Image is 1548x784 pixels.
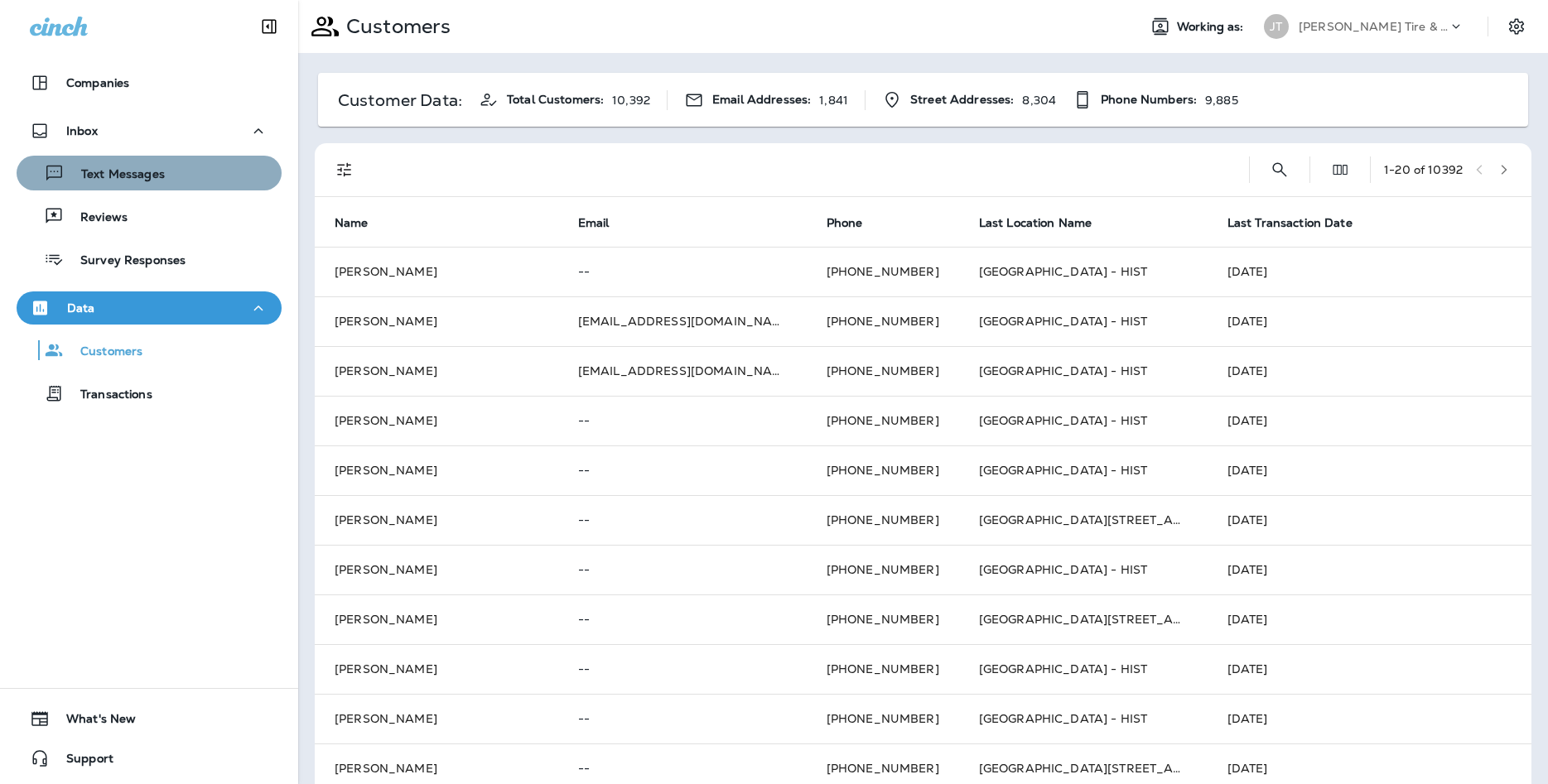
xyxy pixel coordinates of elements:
[578,563,787,576] p: --
[64,210,128,226] p: Reviews
[807,495,959,545] td: [PHONE_NUMBER]
[246,10,292,43] button: Collapse Sidebar
[979,314,1147,329] span: [GEOGRAPHIC_DATA] - HIST
[335,216,369,230] span: Name
[979,711,1147,726] span: [GEOGRAPHIC_DATA] - HIST
[979,512,1227,527] span: [GEOGRAPHIC_DATA][STREET_ADDRESS]
[17,66,282,99] button: Companies
[558,296,807,346] td: [EMAIL_ADDRESS][DOMAIN_NAME]
[1022,94,1056,107] p: 8,304
[507,93,604,107] span: Total Customers:
[315,545,558,594] td: [PERSON_NAME]
[807,247,959,296] td: [PHONE_NUMBER]
[827,216,863,230] span: Phone
[979,216,1092,230] span: Last Location Name
[979,264,1147,279] span: [GEOGRAPHIC_DATA] - HIST
[979,562,1147,577] span: [GEOGRAPHIC_DATA] - HIST
[578,762,787,775] p: --
[315,644,558,694] td: [PERSON_NAME]
[910,93,1014,107] span: Street Addresses:
[315,346,558,396] td: [PERSON_NAME]
[315,694,558,743] td: [PERSON_NAME]
[578,265,787,278] p: --
[578,464,787,477] p: --
[807,296,959,346] td: [PHONE_NUMBER]
[1263,153,1296,186] button: Search Customers
[315,445,558,495] td: [PERSON_NAME]
[578,712,787,725] p: --
[578,513,787,527] p: --
[315,495,558,545] td: [PERSON_NAME]
[1208,594,1531,644] td: [DATE]
[979,463,1147,478] span: [GEOGRAPHIC_DATA] - HIST
[1208,296,1531,346] td: [DATE]
[558,346,807,396] td: [EMAIL_ADDRESS][DOMAIN_NAME]
[1205,94,1238,107] p: 9,885
[578,414,787,427] p: --
[17,114,282,147] button: Inbox
[17,742,282,775] button: Support
[335,215,390,230] span: Name
[50,752,113,772] span: Support
[338,94,462,107] p: Customer Data:
[578,215,631,230] span: Email
[64,253,186,269] p: Survey Responses
[979,612,1227,627] span: [GEOGRAPHIC_DATA][STREET_ADDRESS]
[315,396,558,445] td: [PERSON_NAME]
[807,545,959,594] td: [PHONE_NUMBER]
[67,301,95,315] p: Data
[66,124,98,137] p: Inbox
[64,387,152,403] p: Transactions
[807,644,959,694] td: [PHONE_NUMBER]
[979,761,1227,776] span: [GEOGRAPHIC_DATA][STREET_ADDRESS]
[17,242,282,277] button: Survey Responses
[1208,396,1531,445] td: [DATE]
[1227,216,1353,230] span: Last Transaction Date
[17,156,282,190] button: Text Messages
[1227,215,1374,230] span: Last Transaction Date
[315,247,558,296] td: [PERSON_NAME]
[979,215,1114,230] span: Last Location Name
[328,153,361,186] button: Filters
[17,291,282,325] button: Data
[807,594,959,644] td: [PHONE_NUMBER]
[50,712,136,732] span: What's New
[1208,495,1531,545] td: [DATE]
[819,94,848,107] p: 1,841
[807,396,959,445] td: [PHONE_NUMBER]
[1208,644,1531,694] td: [DATE]
[17,376,282,411] button: Transactions
[1264,14,1289,39] div: JT
[1101,93,1197,107] span: Phone Numbers:
[979,413,1147,428] span: [GEOGRAPHIC_DATA] - HIST
[1299,20,1448,33] p: [PERSON_NAME] Tire & Auto
[315,296,558,346] td: [PERSON_NAME]
[712,93,811,107] span: Email Addresses:
[979,661,1147,676] span: [GEOGRAPHIC_DATA] - HIST
[315,594,558,644] td: [PERSON_NAME]
[1208,247,1531,296] td: [DATE]
[807,445,959,495] td: [PHONE_NUMBER]
[17,702,282,735] button: What's New
[65,167,165,183] p: Text Messages
[578,613,787,626] p: --
[340,14,451,39] p: Customers
[612,94,650,107] p: 10,392
[979,363,1147,378] span: [GEOGRAPHIC_DATA] - HIST
[1208,445,1531,495] td: [DATE]
[66,76,129,89] p: Companies
[578,662,787,676] p: --
[1502,12,1531,41] button: Settings
[17,333,282,368] button: Customers
[1208,694,1531,743] td: [DATE]
[578,216,610,230] span: Email
[1208,545,1531,594] td: [DATE]
[1384,163,1463,176] div: 1 - 20 of 10392
[1324,153,1357,186] button: Edit Fields
[17,199,282,233] button: Reviews
[1208,346,1531,396] td: [DATE]
[807,694,959,743] td: [PHONE_NUMBER]
[1177,20,1247,34] span: Working as:
[827,215,885,230] span: Phone
[64,344,142,360] p: Customers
